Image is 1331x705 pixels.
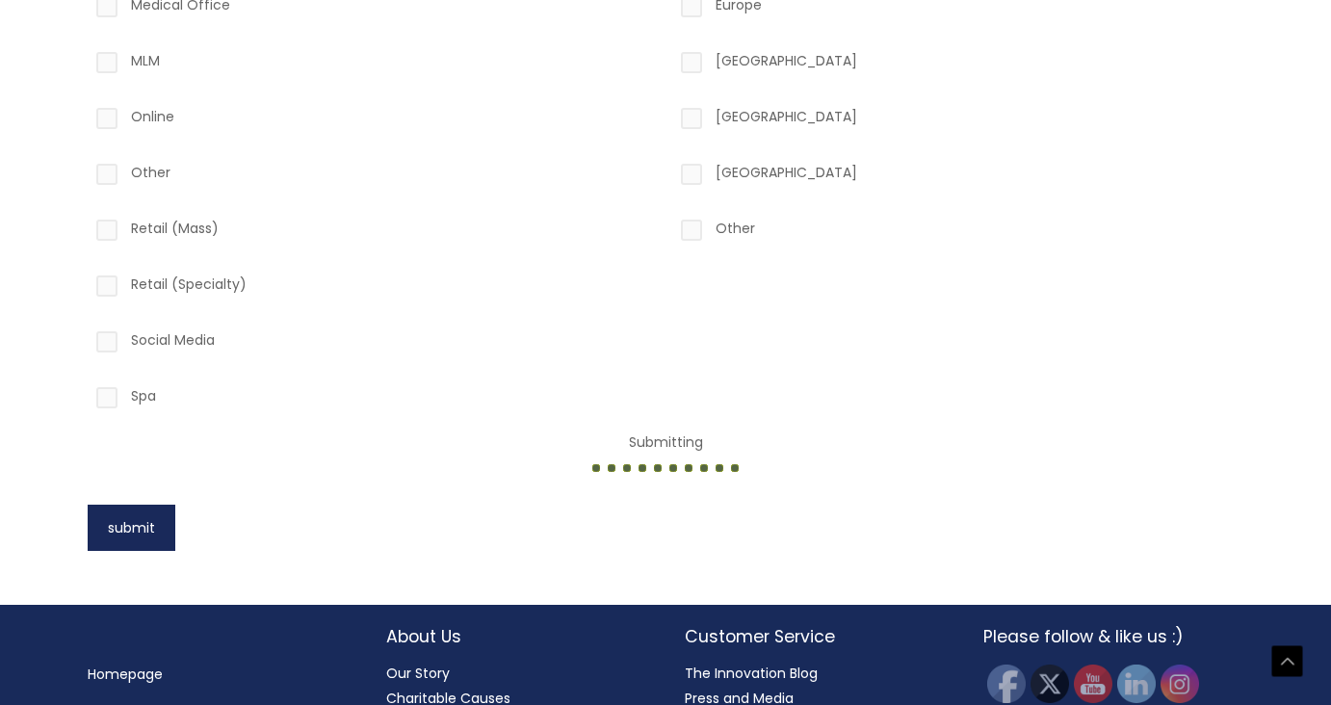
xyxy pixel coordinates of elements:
a: Homepage [88,665,163,684]
label: Other [92,160,654,193]
img: Twitter [1031,665,1069,703]
h2: Please follow & like us :) [983,624,1243,649]
img: dotted-loader.gif [588,458,743,478]
h2: About Us [386,624,646,649]
a: Our Story [386,664,450,683]
label: Retail (Mass) [92,216,654,248]
center: Submitting [88,430,1243,480]
label: Spa [92,383,654,416]
a: The Innovation Blog [685,664,818,683]
label: [GEOGRAPHIC_DATA] [677,48,1239,81]
label: [GEOGRAPHIC_DATA] [677,104,1239,137]
label: Retail (Specialty) [92,272,654,304]
h2: Customer Service [685,624,945,649]
nav: Menu [88,662,348,687]
img: Facebook [987,665,1026,703]
label: MLM [92,48,654,81]
label: Online [92,104,654,137]
label: [GEOGRAPHIC_DATA] [677,160,1239,193]
label: Other [677,216,1239,248]
label: Social Media [92,327,654,360]
button: submit [88,505,175,551]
